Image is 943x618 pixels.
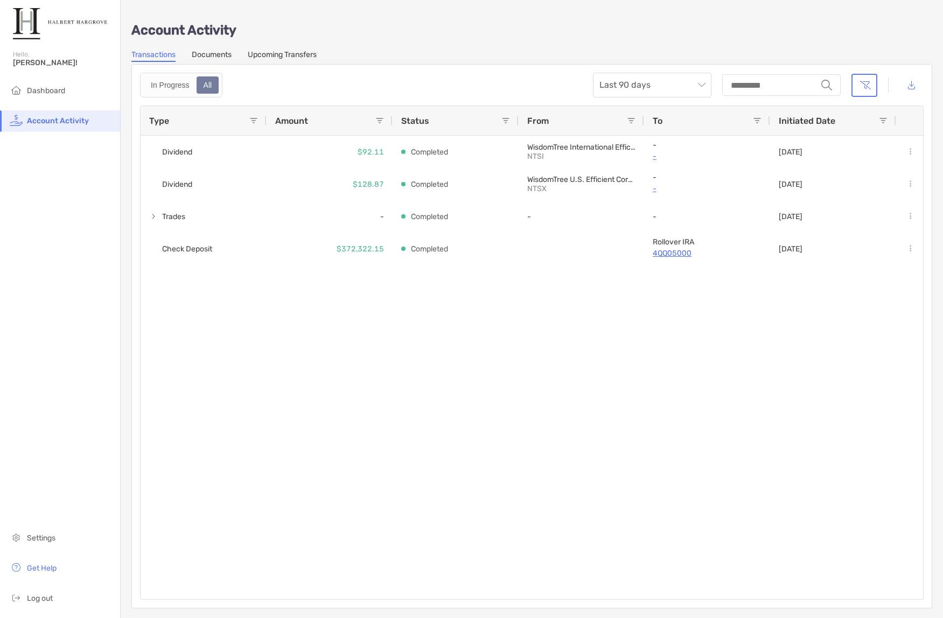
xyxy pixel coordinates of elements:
[411,178,448,191] p: Completed
[353,178,384,191] p: $128.87
[779,180,802,189] p: [DATE]
[149,116,169,126] span: Type
[599,73,705,97] span: Last 90 days
[10,114,23,127] img: activity icon
[653,212,762,221] p: -
[10,83,23,96] img: household icon
[13,4,107,43] img: Zoe Logo
[162,208,185,226] span: Trades
[411,145,448,159] p: Completed
[821,80,832,90] img: input icon
[198,78,218,93] div: All
[27,564,57,573] span: Get Help
[411,242,448,256] p: Completed
[10,561,23,574] img: get-help icon
[527,116,549,126] span: From
[140,73,222,97] div: segmented control
[10,591,23,604] img: logout icon
[162,175,192,193] span: Dividend
[131,24,932,37] p: Account Activity
[162,240,212,258] span: Check Deposit
[358,145,384,159] p: $92.11
[527,175,635,184] p: WisdomTree U.S. Efficient Core Fund
[131,50,176,62] a: Transactions
[779,244,802,254] p: [DATE]
[27,86,65,95] span: Dashboard
[27,116,89,125] span: Account Activity
[527,212,635,221] p: -
[337,242,384,256] p: $372,322.15
[779,212,802,221] p: [DATE]
[851,74,877,97] button: Clear filters
[27,594,53,603] span: Log out
[653,237,762,247] p: Rollover IRA
[527,143,635,152] p: WisdomTree International Efficient Core Fund
[192,50,232,62] a: Documents
[653,247,762,260] a: 4QQ05000
[779,116,835,126] span: Initiated Date
[13,58,114,67] span: [PERSON_NAME]!
[653,116,662,126] span: To
[653,141,762,150] p: -
[248,50,317,62] a: Upcoming Transfers
[401,116,429,126] span: Status
[275,116,308,126] span: Amount
[653,150,762,163] a: -
[145,78,195,93] div: In Progress
[10,531,23,544] img: settings icon
[411,210,448,223] p: Completed
[527,152,603,161] p: NTSI
[779,148,802,157] p: [DATE]
[527,184,603,193] p: NTSX
[653,173,762,182] p: -
[267,200,393,233] div: -
[653,182,762,195] a: -
[162,143,192,161] span: Dividend
[27,533,55,543] span: Settings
